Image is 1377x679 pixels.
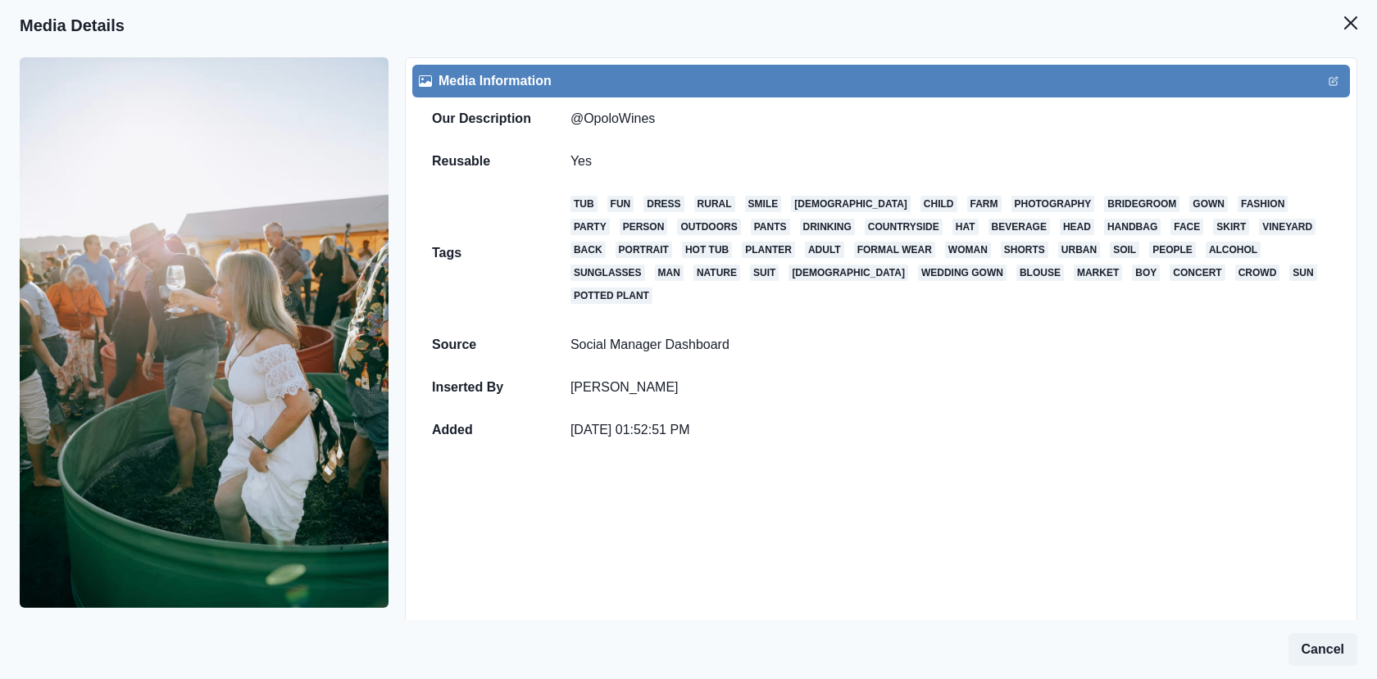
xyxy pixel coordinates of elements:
[570,337,1330,353] p: Social Manager Dashboard
[570,287,652,304] a: potted plant
[570,196,598,212] a: tub
[791,196,911,212] a: [DEMOGRAPHIC_DATA]
[607,196,634,212] a: fun
[1324,71,1343,91] button: Edit
[1289,265,1316,281] a: sun
[551,97,1350,140] td: @OpoloWines
[1016,265,1064,281] a: blouse
[945,242,991,258] a: woman
[570,219,610,235] a: party
[20,57,389,608] img: jp8abnnjzy32msjgxqmy
[412,409,551,451] td: Added
[570,380,679,394] a: [PERSON_NAME]
[1170,219,1203,235] a: face
[854,242,935,258] a: formal wear
[412,183,551,324] td: Tags
[918,265,1007,281] a: wedding gown
[677,219,740,235] a: outdoors
[1104,219,1161,235] a: handbag
[1001,242,1048,258] a: shorts
[1132,265,1160,281] a: boy
[570,265,645,281] a: sunglasses
[551,140,1350,183] td: Yes
[805,242,844,258] a: adult
[1235,265,1280,281] a: crowd
[865,219,943,235] a: countryside
[412,324,551,366] td: Source
[1011,196,1095,212] a: photography
[1110,242,1139,258] a: soil
[693,265,740,281] a: nature
[1334,7,1367,39] button: Close
[745,196,782,212] a: smile
[694,196,735,212] a: rural
[1213,219,1249,235] a: skirt
[412,97,551,140] td: Our Description
[1074,265,1122,281] a: market
[643,196,684,212] a: dress
[655,265,684,281] a: man
[742,242,795,258] a: planter
[620,219,668,235] a: person
[1238,196,1288,212] a: fashion
[412,366,551,409] td: Inserted By
[750,265,779,281] a: suit
[1189,196,1228,212] a: gown
[920,196,957,212] a: child
[419,71,1343,91] div: Media Information
[616,242,672,258] a: portrait
[800,219,855,235] a: drinking
[1104,196,1179,212] a: bridegroom
[1288,633,1357,666] button: Cancel
[1060,219,1094,235] a: head
[1259,219,1316,235] a: vineyard
[1170,265,1225,281] a: concert
[682,242,732,258] a: hot tub
[1206,242,1261,258] a: alcohol
[551,409,1350,451] td: [DATE] 01:52:51 PM
[751,219,790,235] a: pants
[967,196,1002,212] a: farm
[952,219,979,235] a: hat
[1149,242,1196,258] a: people
[788,265,908,281] a: [DEMOGRAPHIC_DATA]
[570,242,606,258] a: back
[988,219,1050,235] a: beverage
[412,140,551,183] td: Reusable
[1058,242,1100,258] a: urban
